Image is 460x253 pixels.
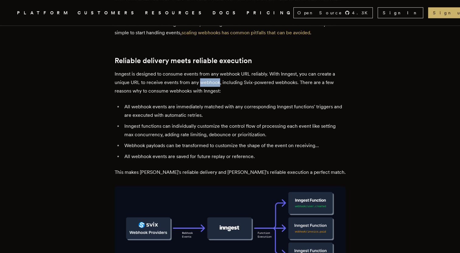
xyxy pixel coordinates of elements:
p: Inngest is designed to consume events from any webhook URL reliably. With Inngest, you can create... [115,70,346,95]
span: 4.3 K [352,10,371,16]
a: PRICING [247,9,293,17]
li: All webhook events are immediately matched with any corresponding Inngest functions' triggers and... [123,103,346,120]
a: CUSTOMERS [78,9,138,17]
li: Webhook payloads can be transformed to customize the shape of the event on receiving... [123,141,346,150]
p: While Svix excels at sending webhooks, receiving webhook events is also non-trivial. While it may... [115,20,346,37]
a: DOCS [213,9,239,17]
li: All webhook events are saved for future replay or reference. [123,152,346,161]
p: This makes [PERSON_NAME]'s reliable delivery and [PERSON_NAME]'s reliable execution a perfect match. [115,168,346,177]
button: PLATFORM [17,9,70,17]
button: RESOURCES [145,9,205,17]
a: scaling webhooks has common pitfalls that can be avoided [182,30,310,35]
h2: Reliable delivery meets reliable execution [115,56,346,65]
li: Inngest functions can individually customize the control flow of processing each event like setti... [123,122,346,139]
span: Open Source [297,10,342,16]
a: Sign In [378,7,423,18]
